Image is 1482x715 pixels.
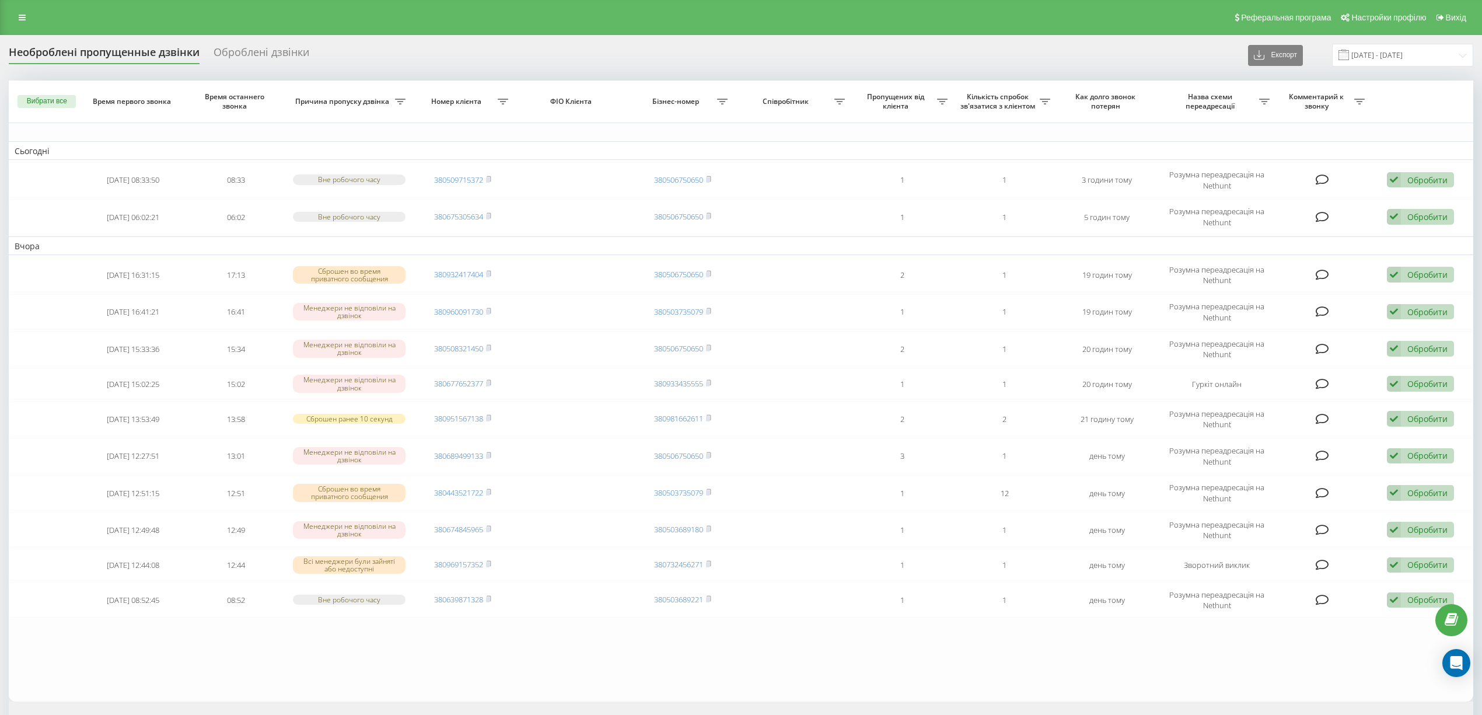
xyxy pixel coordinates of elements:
[900,379,904,389] font: 1
[107,306,159,317] font: [DATE] 16:41:21
[311,266,388,284] font: Сброшен во время приватного сообщения
[900,595,904,605] font: 1
[1002,451,1006,461] font: 1
[227,212,245,222] font: 06:02
[654,524,703,535] a: 380503689180
[434,378,483,389] a: 380677652377
[1407,343,1448,354] font: Обробити
[652,96,699,106] font: Бізнес-номер
[303,521,396,539] font: Менеджери не відповіли на дзвінок
[434,175,483,185] a: 380509715372
[1089,525,1125,535] font: день тому
[303,375,396,392] font: Менеджери не відповіли на дзвінок
[900,270,904,280] font: 2
[303,340,396,357] font: Менеджери не відповіли на дзвінок
[1407,594,1448,605] font: Обробити
[107,488,159,498] font: [DATE] 12:51:15
[1186,92,1235,111] font: Назва схеми переадресації
[1169,409,1264,430] font: Розумна переадресація на Nethunt
[205,92,264,111] font: Время останнего звонка
[654,378,703,389] font: 380933435555
[1081,414,1134,424] font: 21 годину тому
[227,560,245,570] font: 12:44
[1446,13,1466,22] font: Вихід
[550,96,592,106] font: ФІО Клієнта
[434,306,483,317] a: 380960091730
[318,175,380,184] font: Вне робочого часу
[1002,270,1006,280] font: 1
[303,556,395,574] font: Всі менеджери були зайняті або недоступні
[1351,13,1426,22] font: Настройки профілю
[654,487,703,498] font: 380503735079
[1169,482,1264,503] font: Розумна переадресація на Nethunt
[1082,379,1132,389] font: 20 годин тому
[434,524,483,535] a: 380674845965
[434,413,483,424] a: 380951567138
[654,343,703,354] font: 380506750650
[434,211,483,222] a: 380675305634
[318,212,380,222] font: Вне робочого часу
[434,343,483,354] a: 380508321450
[227,379,245,389] font: 15:02
[18,95,76,108] button: Вибрати все
[1407,211,1448,222] font: Обробити
[1082,175,1132,185] font: 3 години тому
[867,92,924,111] font: Пропущених від клієнта
[1169,339,1264,360] font: Розумна переадресація на Nethunt
[1089,595,1125,605] font: день тому
[1289,92,1344,111] font: Комментарий к звонку
[15,240,40,252] font: Вчора
[1002,344,1006,354] font: 1
[1002,175,1006,185] font: 1
[1241,13,1331,22] font: Реферальная програма
[900,306,904,317] font: 1
[1002,212,1006,222] font: 1
[900,488,904,498] font: 1
[1082,306,1132,317] font: 19 годин тому
[654,211,703,222] a: 380506750650
[227,175,245,185] font: 08:33
[1407,524,1448,535] font: Обробити
[227,525,245,535] font: 12:49
[434,269,483,280] a: 380932417404
[107,525,159,535] font: [DATE] 12:49:48
[1089,488,1125,498] font: день тому
[900,525,904,535] font: 1
[303,303,396,320] font: Менеджери не відповіли на дзвінок
[654,306,703,317] a: 380503735079
[107,175,159,185] font: [DATE] 08:33:50
[1169,301,1264,322] font: Розумна переадресація на Nethunt
[1407,269,1448,280] font: Обробити
[303,447,396,465] font: Менеджери не відповіли на дзвінок
[107,414,159,424] font: [DATE] 13:53:49
[1082,344,1132,354] font: 20 годин тому
[107,379,159,389] font: [DATE] 15:02:25
[900,414,904,424] font: 2
[434,559,483,570] a: 380969157352
[1169,519,1264,540] font: Розумна переадресація на Nethunt
[654,559,703,570] font: 380732456271
[1002,560,1006,570] font: 1
[227,414,245,424] font: 13:58
[434,451,483,461] a: 380689499133
[431,96,481,106] font: Номер клієнта
[295,96,389,106] font: Причина пропуску дзвінка
[654,594,703,605] a: 380503689221
[1192,379,1242,389] font: Гуркіт онлайн
[654,175,703,185] a: 380506750650
[654,269,703,280] a: 380506750650
[900,175,904,185] font: 1
[107,451,159,461] font: [DATE] 12:27:51
[1002,306,1006,317] font: 1
[227,344,245,354] font: 15:34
